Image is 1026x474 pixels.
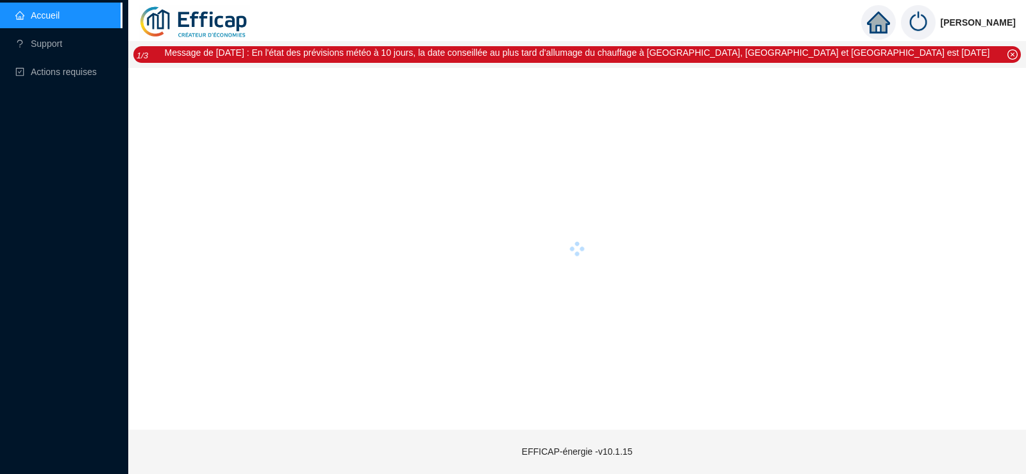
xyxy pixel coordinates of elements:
[31,67,97,77] span: Actions requises
[15,10,60,21] a: homeAccueil
[137,51,148,60] i: 1 / 3
[901,5,936,40] img: power
[1007,49,1018,60] span: close-circle
[165,46,990,60] div: Message de [DATE] : En l'état des prévisions météo à 10 jours, la date conseillée au plus tard d'...
[15,38,62,49] a: questionSupport
[522,446,633,457] span: EFFICAP-énergie - v10.1.15
[867,11,890,34] span: home
[15,67,24,76] span: check-square
[941,2,1016,43] span: [PERSON_NAME]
